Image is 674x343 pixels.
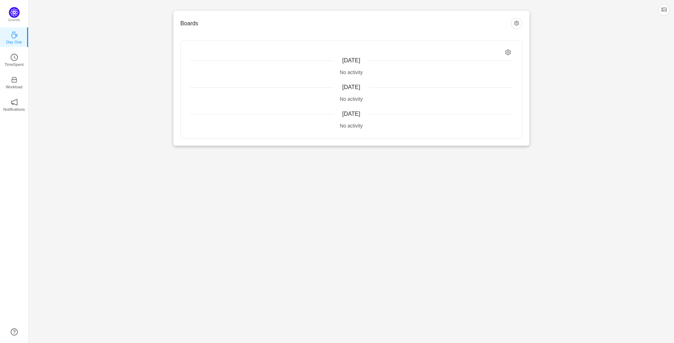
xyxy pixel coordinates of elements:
[11,328,18,336] a: icon: question-circle
[11,76,18,83] i: icon: inbox
[6,39,22,45] p: Day One
[189,122,513,130] div: No activity
[11,78,18,85] a: icon: inboxWorkload
[181,20,511,27] h3: Boards
[5,61,24,68] p: TimeSpent
[189,95,513,103] div: No activity
[342,84,360,90] span: [DATE]
[8,18,20,23] p: Quantify
[11,101,18,108] a: icon: notificationNotifications
[6,84,22,90] p: Workload
[342,57,360,63] span: [DATE]
[505,50,511,56] i: icon: setting
[511,18,522,29] button: icon: setting
[3,106,25,113] p: Notifications
[11,56,18,63] a: icon: clock-circleTimeSpent
[11,33,18,41] a: icon: coffeeDay One
[658,4,670,16] button: icon: picture
[189,69,513,76] div: No activity
[9,7,20,18] img: Quantify
[11,54,18,61] i: icon: clock-circle
[11,31,18,38] i: icon: coffee
[11,99,18,106] i: icon: notification
[342,111,360,117] span: [DATE]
